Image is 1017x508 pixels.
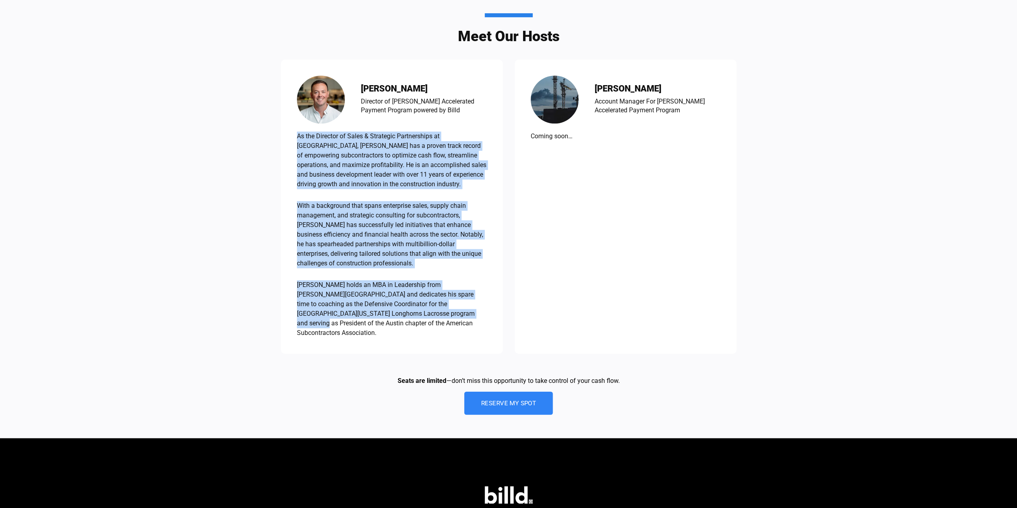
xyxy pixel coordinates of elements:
h3: [PERSON_NAME] [361,84,487,93]
b: Seats are limited [398,377,446,384]
a: Reserve My Spot [464,391,553,414]
div: Director of [PERSON_NAME] Accelerated Payment Program powered by Billd [361,97,487,115]
h3: Meet Our Hosts [458,13,559,44]
p: As the Director of Sales & Strategic Partnerships at [GEOGRAPHIC_DATA], [PERSON_NAME] has a prove... [297,131,487,189]
div: Account Manager For [PERSON_NAME] Accelerated Payment Program [595,97,720,115]
h3: [PERSON_NAME] [595,84,720,93]
p: Coming soon… [531,131,573,141]
span: Reserve My Spot [481,400,536,406]
p: With a background that spans enterprise sales, supply chain management, and strategic consulting ... [297,201,487,268]
p: [PERSON_NAME] holds an MBA in Leadership from [PERSON_NAME][GEOGRAPHIC_DATA] and dedicates his sp... [297,280,487,338]
p: —don’t miss this opportunity to take control of your cash flow. [398,378,620,384]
